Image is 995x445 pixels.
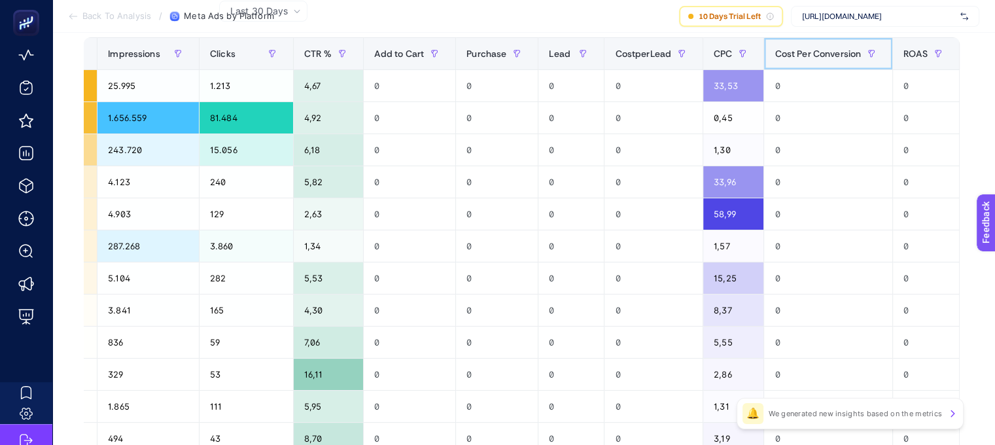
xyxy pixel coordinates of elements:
div: 0 [764,102,892,133]
div: 0 [893,391,959,422]
div: 59 [200,327,293,358]
div: 4.903 [97,198,199,230]
div: 0 [456,391,538,422]
span: Cost Per Conversion [775,48,861,59]
div: 129 [200,198,293,230]
div: 58,99 [703,198,763,230]
div: 0 [538,102,604,133]
div: 0 [364,70,456,101]
div: 5,55 [703,327,763,358]
div: 0 [764,166,892,198]
div: 0 [764,262,892,294]
div: 0 [893,327,959,358]
div: 0 [893,102,959,133]
div: 0 [456,134,538,166]
div: 0 [456,294,538,326]
div: 0 [364,166,456,198]
div: 2,63 [294,198,363,230]
div: 1.213 [200,70,293,101]
div: 0 [764,359,892,390]
div: 0 [893,166,959,198]
span: Add to Cart [374,48,425,59]
div: 0 [764,70,892,101]
div: 0 [604,134,703,166]
div: 240 [200,166,293,198]
div: 0 [364,198,456,230]
div: 0 [604,166,703,198]
div: 1.865 [97,391,199,422]
div: 282 [200,262,293,294]
span: Last 30 Days [230,5,288,18]
div: 0 [604,359,703,390]
div: 0 [538,262,604,294]
div: 0 [456,166,538,198]
div: 0 [893,70,959,101]
div: 0 [604,230,703,262]
div: 0 [764,327,892,358]
div: 0 [456,327,538,358]
span: CostperLead [615,48,671,59]
div: 1,57 [703,230,763,262]
div: 0 [604,70,703,101]
span: CPC [714,48,732,59]
span: CTR % [304,48,332,59]
div: 7,06 [294,327,363,358]
div: 329 [97,359,199,390]
div: 0 [764,391,892,422]
div: 15,25 [703,262,763,294]
div: 0 [538,198,604,230]
div: 0 [893,294,959,326]
span: ROAS [903,48,928,59]
div: 0 [893,198,959,230]
div: 0 [538,134,604,166]
div: 0 [364,134,456,166]
span: Back To Analysis [82,11,151,22]
span: Clicks [210,48,236,59]
div: 0 [364,327,456,358]
div: 0 [764,134,892,166]
span: Purchase [466,48,506,59]
div: 0 [364,359,456,390]
span: Meta Ads by Platform [184,11,274,22]
div: 4,92 [294,102,363,133]
div: 0 [604,262,703,294]
div: 8,37 [703,294,763,326]
div: 🔔 [742,403,763,424]
div: 0 [893,230,959,262]
div: 0 [456,359,538,390]
div: 53 [200,359,293,390]
div: 3.860 [200,230,293,262]
div: 3.841 [97,294,199,326]
div: 0 [604,198,703,230]
div: 33,96 [703,166,763,198]
div: 287.268 [97,230,199,262]
div: 0 [893,359,959,390]
div: 0 [604,391,703,422]
div: 0 [538,359,604,390]
div: 5,53 [294,262,363,294]
div: 5.104 [97,262,199,294]
img: svg%3e [960,10,968,23]
div: 0 [604,327,703,358]
div: 243.720 [97,134,199,166]
div: 1,34 [294,230,363,262]
div: 4,67 [294,70,363,101]
div: 5,95 [294,391,363,422]
div: 0 [364,230,456,262]
div: 165 [200,294,293,326]
div: 0 [538,294,604,326]
div: 0 [604,294,703,326]
div: 0 [364,294,456,326]
div: 0 [538,391,604,422]
div: 81.484 [200,102,293,133]
div: 0 [764,230,892,262]
div: 0 [764,294,892,326]
div: 111 [200,391,293,422]
span: Feedback [8,4,50,14]
div: 0 [893,262,959,294]
span: Lead [549,48,570,59]
div: 0 [893,134,959,166]
div: 6,18 [294,134,363,166]
div: 15.056 [200,134,293,166]
div: 4,30 [294,294,363,326]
